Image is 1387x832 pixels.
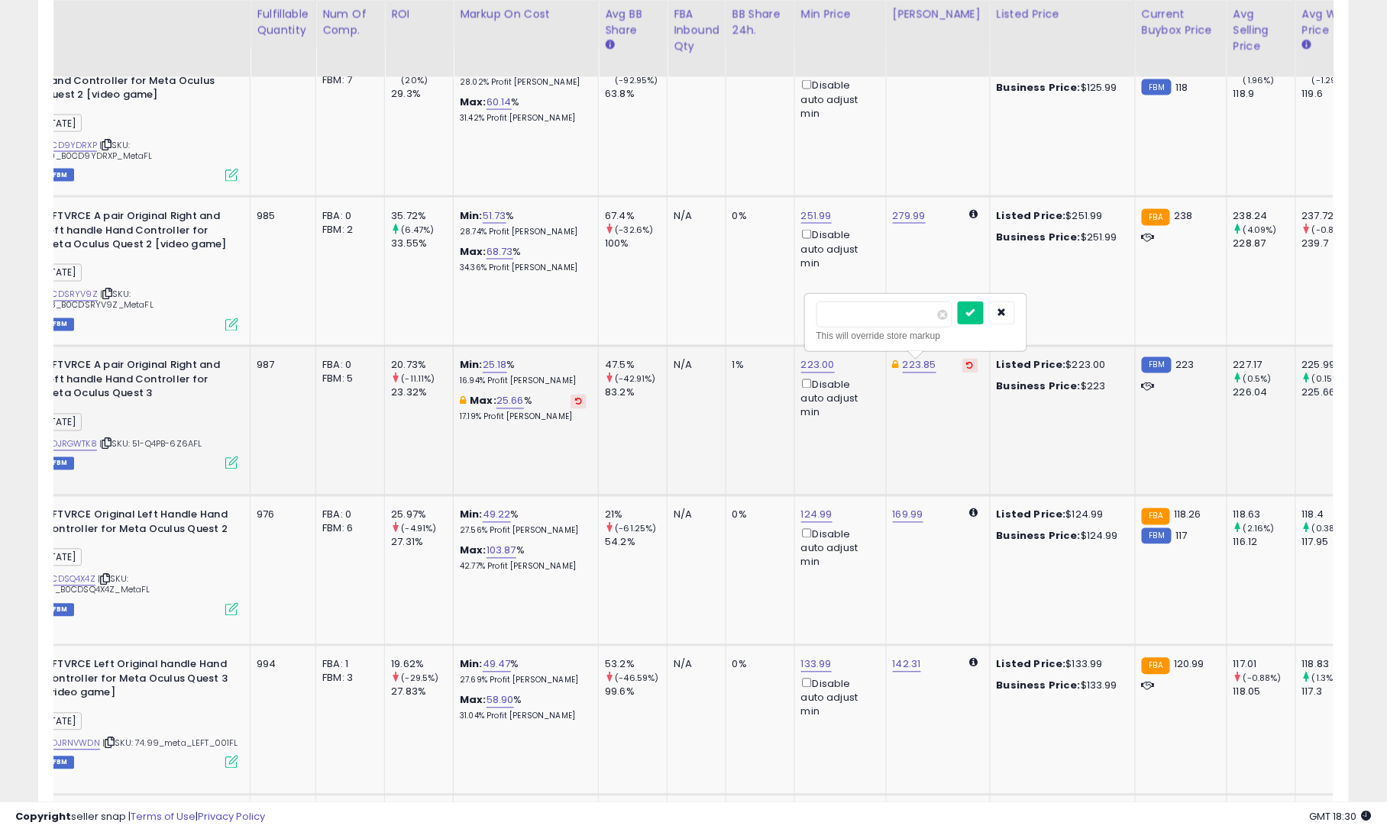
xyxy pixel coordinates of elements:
small: (-32.6%) [615,224,653,236]
div: $125.99 [997,81,1124,95]
div: 53.2% [605,658,667,672]
div: 118.05 [1233,685,1295,699]
div: 117.3 [1302,685,1364,699]
div: FBA: 0 [322,508,373,522]
div: $251.99 [997,209,1124,223]
div: 35.72% [391,209,453,223]
div: 237.72 [1302,209,1364,223]
small: (0.38%) [1312,523,1346,535]
small: (0.5%) [1243,373,1272,385]
small: FBM [1142,79,1172,95]
p: 31.04% Profit [PERSON_NAME] [460,711,587,722]
div: $133.99 [997,679,1124,693]
b: Max: [460,543,487,558]
div: 100% [605,237,667,250]
a: Terms of Use [131,809,196,824]
small: (20%) [401,74,428,86]
small: (-92.95%) [615,74,658,86]
b: Min: [460,657,483,672]
div: Disable auto adjust min [801,376,875,420]
span: FBM [47,318,74,331]
p: 28.02% Profit [PERSON_NAME] [460,77,587,88]
div: N/A [674,359,714,372]
span: 223 [1175,358,1194,372]
div: 0% [732,209,783,223]
div: FBM: 6 [322,522,373,536]
small: Avg Win Price. [1302,38,1311,52]
div: 228.87 [1233,237,1295,250]
small: (6.47%) [401,224,434,236]
div: 239.7 [1302,237,1364,250]
div: $124.99 [997,508,1124,522]
b: Business Price: [997,679,1081,693]
div: Listed Price [997,6,1129,22]
div: 83.2% [605,386,667,400]
div: Avg Selling Price [1233,6,1289,54]
span: 2025-10-9 18:30 GMT [1310,809,1372,824]
small: (-1.29%) [1312,74,1347,86]
small: (-11.11%) [401,373,435,385]
div: 118.83 [1302,658,1364,672]
small: (-4.91%) [401,523,436,535]
small: (-42.91%) [615,373,655,385]
b: Min: [460,358,483,372]
small: (1.3%) [1312,672,1337,685]
b: Listed Price: [997,208,1066,223]
div: 99.6% [605,685,667,699]
div: 27.83% [391,685,453,699]
a: 25.66 [496,394,524,409]
b: Listed Price: [997,358,1066,372]
div: 23.32% [391,386,453,400]
div: Num of Comp. [322,6,378,38]
div: $223.00 [997,359,1124,372]
a: 49.22 [483,508,511,523]
span: FBM [47,756,74,769]
small: Avg BB Share. [605,38,614,52]
b: Business Price: [997,379,1081,394]
span: 118 [1175,80,1188,95]
div: ASIN: [9,658,238,767]
b: Min: [460,508,483,522]
p: 31.42% Profit [PERSON_NAME] [460,113,587,124]
div: seller snap | | [15,810,265,824]
a: 279.99 [893,208,926,224]
b: GFTVRCE Left Original handle Hand Controller for Meta Oculus Quest 3 [video game] [44,658,229,705]
a: 68.73 [487,244,513,260]
div: FBA: 0 [322,359,373,372]
div: 225.66 [1302,386,1364,400]
div: Disable auto adjust min [801,676,875,719]
div: 985 [257,209,304,223]
div: 117.01 [1233,658,1295,672]
p: 28.74% Profit [PERSON_NAME] [460,227,587,237]
div: 226.04 [1233,386,1295,400]
small: (-61.25%) [615,523,656,535]
div: % [460,658,587,686]
a: 58.90 [487,693,514,708]
span: 118.26 [1174,508,1201,522]
div: % [460,544,587,572]
b: Max: [460,693,487,708]
small: FBA [1142,209,1170,226]
b: Max: [470,394,496,408]
div: N/A [674,508,714,522]
div: 225.99 [1302,359,1364,372]
a: B0DJRNVWDN [40,737,100,750]
small: (0.15%) [1312,373,1343,385]
a: 124.99 [801,508,833,523]
div: % [460,95,587,124]
div: 27.31% [391,536,453,550]
b: Business Price: [997,80,1081,95]
a: 49.47 [483,657,511,672]
div: 20.73% [391,359,453,372]
div: FBM: 3 [322,672,373,685]
p: 17.19% Profit [PERSON_NAME] [460,412,587,423]
b: Business Price: [997,230,1081,244]
div: 118.63 [1233,508,1295,522]
a: B0CDSRYV9Z [40,289,98,302]
span: | SKU: 156_69.99_B0CD9YDRXP_MetaFL [9,139,153,162]
div: 118.9 [1233,87,1295,101]
div: 63.8% [605,87,667,101]
div: ASIN: [9,359,238,468]
div: 116.12 [1233,536,1295,550]
small: FBM [1142,528,1172,544]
